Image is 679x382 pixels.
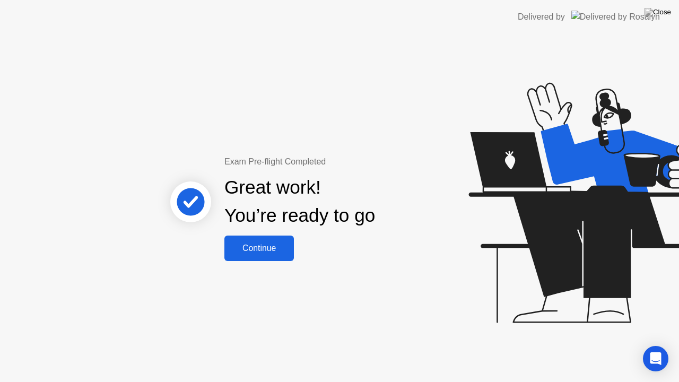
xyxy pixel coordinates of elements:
div: Great work! You’re ready to go [224,173,375,230]
div: Delivered by [518,11,565,23]
img: Close [645,8,671,16]
div: Open Intercom Messenger [643,346,668,371]
img: Delivered by Rosalyn [571,11,660,23]
div: Exam Pre-flight Completed [224,155,443,168]
button: Continue [224,236,294,261]
div: Continue [228,244,291,253]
